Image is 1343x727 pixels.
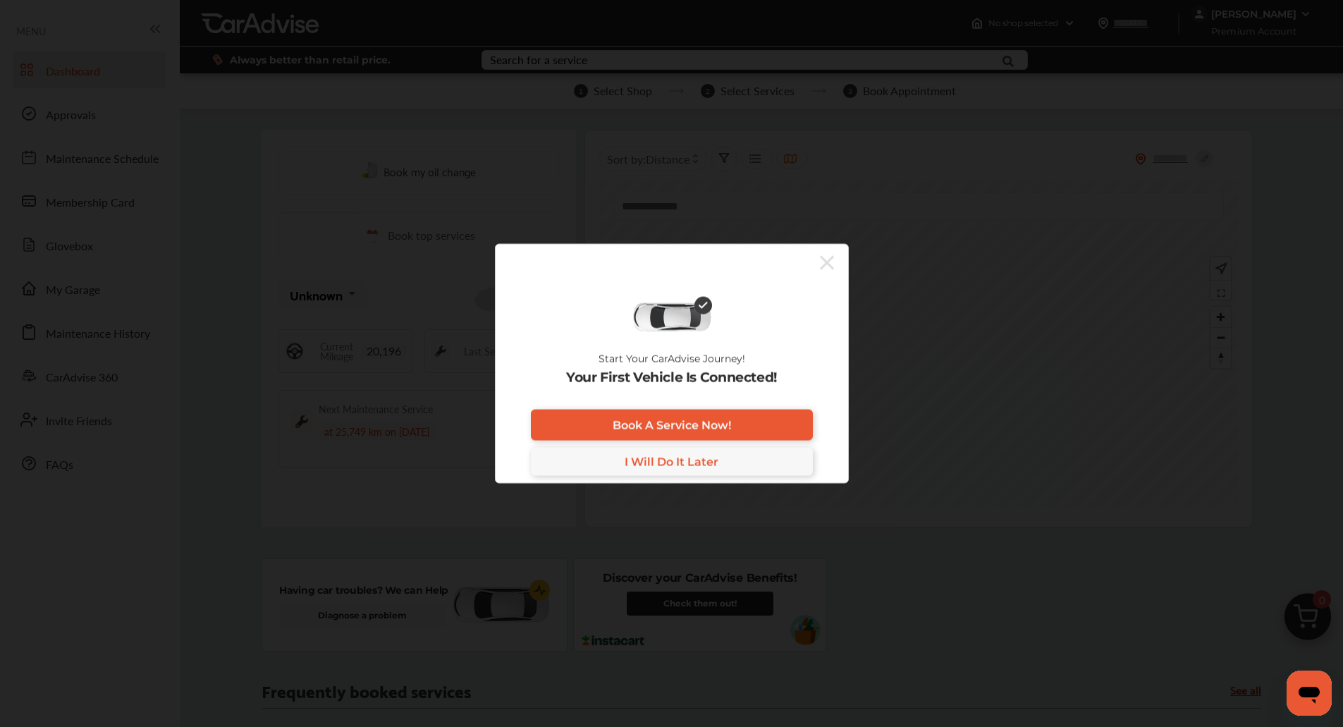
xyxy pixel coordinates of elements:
[531,410,813,441] a: Book A Service Now!
[632,302,712,333] img: diagnose-vehicle.c84bcb0a.svg
[694,297,712,314] img: check-icon.521c8815.svg
[566,370,777,386] p: Your First Vehicle Is Connected!
[531,448,813,476] a: I Will Do It Later
[625,455,718,468] span: I Will Do It Later
[1287,671,1332,716] iframe: Button to launch messaging window
[599,353,745,365] p: Start Your CarAdvise Journey!
[613,418,731,432] span: Book A Service Now!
